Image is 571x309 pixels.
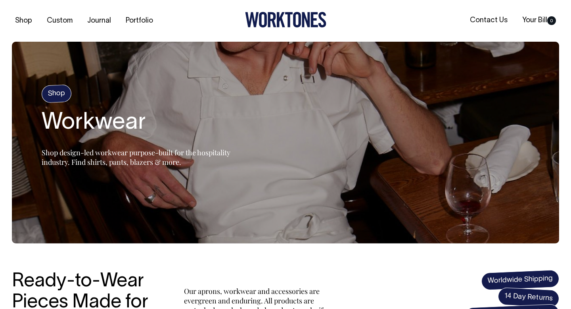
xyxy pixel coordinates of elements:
[481,270,560,290] span: Worldwide Shipping
[547,16,556,25] span: 0
[467,14,511,27] a: Contact Us
[12,14,35,27] a: Shop
[84,14,114,27] a: Journal
[42,110,240,136] h2: Workwear
[44,14,76,27] a: Custom
[519,14,559,27] a: Your Bill0
[498,287,560,308] span: 14 Day Returns
[41,84,72,103] h4: Shop
[123,14,156,27] a: Portfolio
[42,148,230,167] span: Shop design-led workwear purpose-built for the hospitality industry. Find shirts, pants, blazers ...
